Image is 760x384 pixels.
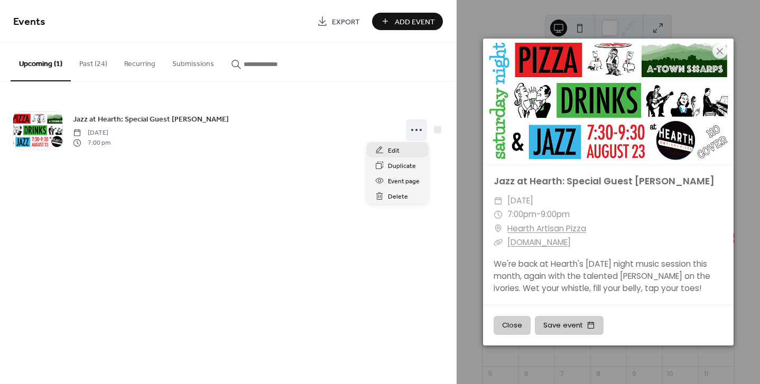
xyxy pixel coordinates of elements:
[507,194,533,208] span: [DATE]
[13,12,45,32] span: Events
[309,13,368,30] a: Export
[494,194,503,208] div: ​
[73,128,110,138] span: [DATE]
[494,316,531,335] button: Close
[483,258,734,294] div: We're back at Hearth's [DATE] night music session this month, again with the talented [PERSON_NAM...
[332,16,360,27] span: Export
[388,176,420,187] span: Event page
[494,222,503,236] div: ​
[494,236,503,249] div: ​
[494,208,503,221] div: ​
[541,209,570,220] span: 9:00pm
[507,222,586,236] a: Hearth Artisan Pizza
[73,114,229,125] span: Jazz at Hearth: Special Guest [PERSON_NAME]
[535,316,604,335] button: Save event
[71,43,116,80] button: Past (24)
[507,237,571,248] a: [DOMAIN_NAME]
[395,16,435,27] span: Add Event
[73,138,110,147] span: 7:00 pm
[388,145,400,156] span: Edit
[372,13,443,30] button: Add Event
[73,113,229,125] a: Jazz at Hearth: Special Guest [PERSON_NAME]
[11,43,71,81] button: Upcoming (1)
[388,191,408,202] span: Delete
[164,43,223,80] button: Submissions
[116,43,164,80] button: Recurring
[388,161,416,172] span: Duplicate
[536,209,541,220] span: -
[507,209,536,220] span: 7:00pm
[494,175,715,188] a: Jazz at Hearth: Special Guest [PERSON_NAME]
